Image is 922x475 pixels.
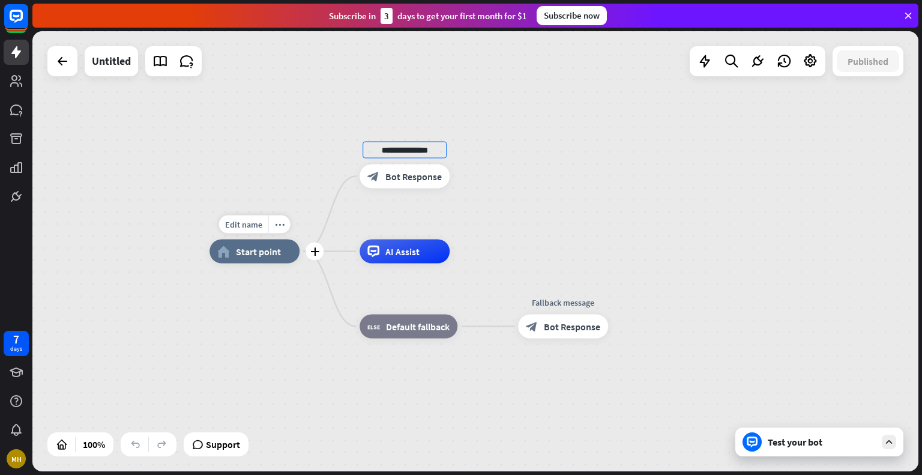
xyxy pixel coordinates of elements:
[385,246,420,258] span: AI Assist
[92,46,131,76] div: Untitled
[10,5,46,41] button: Open LiveChat chat widget
[537,6,607,25] div: Subscribe now
[10,345,22,353] div: days
[225,219,262,230] span: Edit name
[13,334,19,345] div: 7
[275,220,285,229] i: more_horiz
[79,435,109,454] div: 100%
[526,321,538,333] i: block_bot_response
[509,297,617,309] div: Fallback message
[329,8,527,24] div: Subscribe in days to get your first month for $1
[768,436,876,448] div: Test your bot
[386,321,450,333] span: Default fallback
[381,8,393,24] div: 3
[385,171,442,183] span: Bot Response
[310,247,319,256] i: plus
[367,321,380,333] i: block_fallback
[206,435,240,454] span: Support
[7,449,26,468] div: MH
[217,246,230,258] i: home_2
[4,331,29,356] a: 7 days
[236,246,281,258] span: Start point
[837,50,899,72] button: Published
[544,321,600,333] span: Bot Response
[367,171,379,183] i: block_bot_response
